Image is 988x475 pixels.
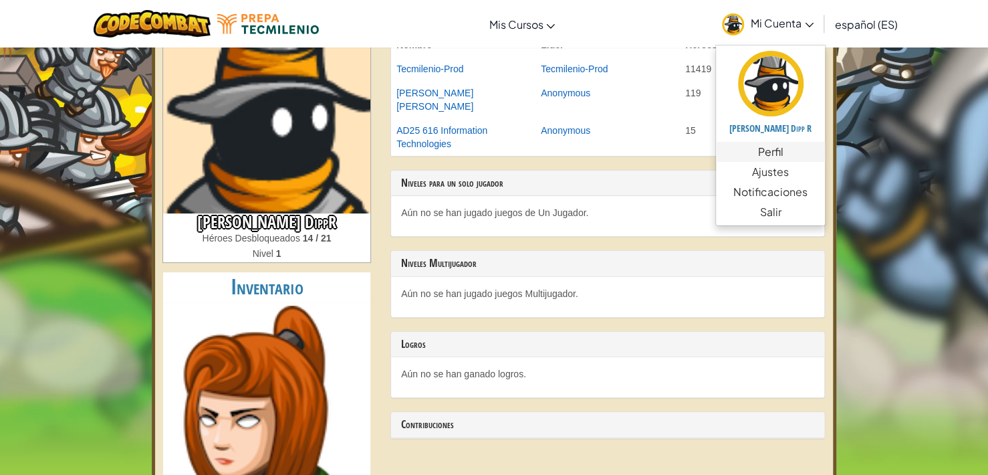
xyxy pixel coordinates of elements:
[680,57,824,81] td: 11419
[738,51,804,116] img: avatar
[482,6,562,42] a: Mis Cursos
[401,287,814,300] p: Aún no se han jugado juegos Multijugador.
[163,213,370,231] h3: [PERSON_NAME] DippR
[401,419,814,431] h3: Contribuciones
[835,17,898,31] span: español (ES)
[716,202,825,222] a: Salir
[94,10,211,37] img: CodeCombat logo
[401,206,814,219] p: Aún no se han jugado juegos de Un Jugador.
[396,125,487,149] a: AD25 616 Information Technologies
[303,233,332,244] strong: 14 / 21
[733,184,808,200] span: Notificaciones
[202,233,302,244] span: Héroes Desbloqueados
[716,142,825,162] a: Perfil
[716,162,825,182] a: Ajustes
[401,177,814,189] h3: Niveles para un solo jugador
[253,248,276,259] span: Nivel
[217,14,319,34] img: Tecmilenio logo
[729,123,812,133] h5: [PERSON_NAME] Dipp R
[541,64,608,74] a: Tecmilenio-Prod
[401,258,814,270] h3: Niveles Multijugador
[163,272,370,302] h2: Inventario
[680,81,824,118] td: 119
[489,17,543,31] span: Mis Cursos
[716,49,825,142] a: [PERSON_NAME] Dipp R
[715,3,820,45] a: Mi Cuenta
[396,88,473,112] a: [PERSON_NAME] [PERSON_NAME]
[396,64,463,74] a: Tecmilenio-Prod
[680,118,824,156] td: 15
[541,88,590,98] a: Anonymous
[401,339,814,351] h3: Logros
[751,16,814,30] span: Mi Cuenta
[401,367,814,381] p: Aún no se han ganado logros.
[541,125,590,136] a: Anonymous
[828,6,904,42] a: español (ES)
[276,248,281,259] strong: 1
[716,182,825,202] a: Notificaciones
[722,13,744,35] img: avatar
